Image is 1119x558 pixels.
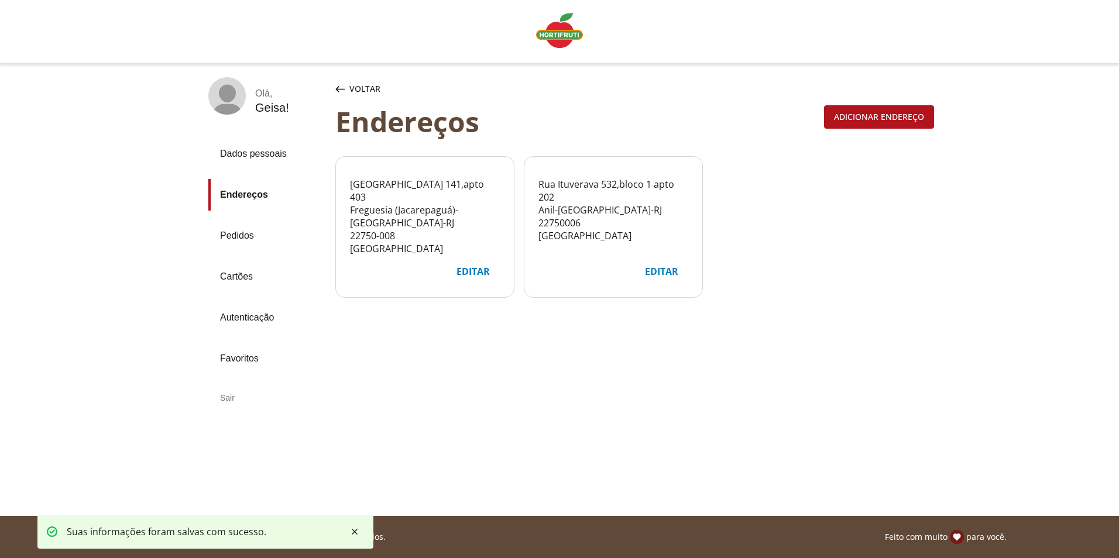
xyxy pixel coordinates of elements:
[443,216,446,229] span: -
[538,204,555,216] span: Anil
[350,204,455,216] span: Freguesia (Jacarepaguá)
[208,261,326,292] a: Cartões
[447,260,500,283] button: Editar
[824,109,934,122] a: Adicionar endereço
[538,178,599,191] span: Rua Ituverava
[208,179,326,211] a: Endereços
[531,8,588,55] a: Logo
[333,77,383,101] button: Voltar
[651,204,654,216] span: -
[455,204,458,216] span: -
[350,178,443,191] span: [GEOGRAPHIC_DATA]
[255,101,289,115] div: Geisa !
[536,13,583,48] img: Logo
[824,105,934,129] button: Adicionar endereço
[825,106,933,128] div: Adicionar endereço
[538,178,674,204] span: bloco 1 apto 202
[208,220,326,252] a: Pedidos
[350,178,484,204] span: apto 403
[57,526,276,537] div: Suas informações foram salvas com sucesso.
[255,88,289,99] div: Olá ,
[538,229,631,242] span: [GEOGRAPHIC_DATA]
[208,138,326,170] a: Dados pessoais
[885,530,1007,544] p: Feito com muito para você.
[208,343,326,374] a: Favoritos
[349,83,380,95] span: Voltar
[635,260,688,283] button: Editar
[208,384,326,412] div: Sair
[446,216,454,229] span: RJ
[350,242,443,255] span: [GEOGRAPHIC_DATA]
[350,216,443,229] span: [GEOGRAPHIC_DATA]
[654,204,662,216] span: RJ
[335,105,819,137] div: Endereços
[447,260,499,283] div: Editar
[208,302,326,333] a: Autenticação
[461,178,464,191] span: ,
[617,178,619,191] span: ,
[555,204,558,216] span: -
[601,178,617,191] span: 532
[445,178,461,191] span: 141
[636,260,688,283] div: Editar
[350,229,395,242] span: 22750-008
[950,530,964,544] img: amor
[5,530,1114,544] div: Linha de sessão
[538,216,581,229] span: 22750006
[558,204,651,216] span: [GEOGRAPHIC_DATA]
